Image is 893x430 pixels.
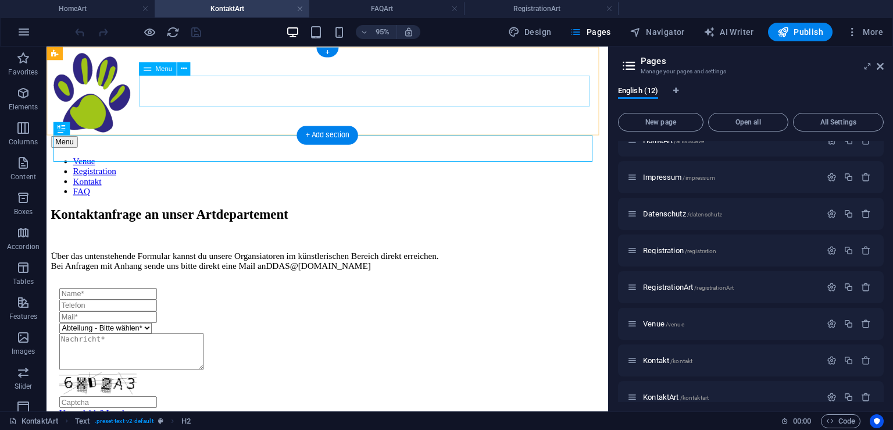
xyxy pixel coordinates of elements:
div: Design (Ctrl+Alt+Y) [503,23,556,41]
span: : [801,417,803,425]
span: Publish [777,26,823,38]
button: Code [821,414,860,428]
span: RegistrationArt [643,283,734,292]
div: Remove [861,319,871,329]
div: Remove [861,172,871,182]
button: AI Writer [699,23,759,41]
span: /impressum [683,175,715,181]
i: This element is a customizable preset [158,418,163,424]
p: Boxes [14,207,33,216]
nav: breadcrumb [75,414,191,428]
div: Settings [827,136,837,145]
div: Settings [827,392,837,402]
span: Code [826,414,855,428]
span: More [846,26,883,38]
div: Duplicate [844,282,853,292]
span: Registration [643,246,716,255]
div: Remove [861,356,871,365]
p: Features [9,312,37,321]
button: Navigator [625,23,690,41]
div: Settings [827,172,837,182]
button: Open all [708,113,788,132]
p: Columns [9,137,38,147]
span: New page [623,119,698,126]
span: 00 00 [793,414,811,428]
span: Impressum [643,173,715,182]
span: /datenschutz [687,211,723,218]
p: Content [10,172,36,182]
button: reload [166,25,180,39]
span: Menu [155,65,172,72]
p: Elements [9,102,38,112]
span: /kontaktart [680,395,709,401]
button: New page [618,113,703,132]
div: Settings [827,246,837,255]
button: All Settings [793,113,884,132]
button: Design [503,23,556,41]
div: Duplicate [844,319,853,329]
i: Reload page [166,26,180,39]
div: Duplicate [844,209,853,219]
div: Duplicate [844,136,853,145]
div: Remove [861,392,871,402]
p: Favorites [8,67,38,77]
span: Design [508,26,552,38]
div: Datenschutz/datenschutz [640,210,821,218]
a: Click to cancel selection. Double-click to open Pages [9,414,58,428]
div: + [316,47,338,57]
div: Settings [827,319,837,329]
div: Remove [861,209,871,219]
span: /registrationArt [694,285,734,291]
p: Accordion [7,242,40,251]
div: Registration/registration [640,247,821,254]
button: Click here to leave preview mode and continue editing [142,25,156,39]
p: Slider [15,382,33,391]
div: Remove [861,282,871,292]
span: Kontakt [643,356,692,365]
span: Open all [713,119,783,126]
span: KontaktArt [643,393,709,401]
div: HomeArt/artistscave [640,137,821,144]
span: Click to open page [643,319,684,328]
div: Settings [827,282,837,292]
span: Pages [570,26,610,38]
div: Settings [827,209,837,219]
p: Tables [13,277,34,286]
h2: Pages [641,56,884,66]
button: Publish [768,23,833,41]
h3: Manage your pages and settings [641,66,860,77]
span: Navigator [630,26,685,38]
span: AI Writer [703,26,754,38]
div: Duplicate [844,392,853,402]
span: Click to select. Double-click to edit [181,414,191,428]
h4: RegistrationArt [464,2,619,15]
p: Images [12,347,35,356]
span: English (12) [618,84,658,100]
div: Duplicate [844,172,853,182]
div: Duplicate [844,246,853,255]
div: Remove [861,246,871,255]
div: KontaktArt/kontaktart [640,393,821,401]
button: 95% [356,25,397,39]
div: Kontakt/kontakt [640,357,821,364]
div: Duplicate [844,356,853,365]
span: . preset-text-v2-default [95,414,153,428]
button: Pages [565,23,615,41]
span: HomeArt [643,136,704,145]
div: RegistrationArt/registrationArt [640,283,821,291]
div: Settings [827,356,837,365]
div: Language Tabs [618,86,884,108]
h4: KontaktArt [155,2,309,15]
div: Impressum/impressum [640,173,821,181]
span: /artistscave [674,138,704,144]
span: Click to select. Double-click to edit [75,414,90,428]
div: + Add section [297,126,358,144]
div: Venue/venue [640,320,821,328]
span: /registration [685,248,717,254]
h6: Session time [781,414,812,428]
h4: FAQArt [309,2,464,15]
i: On resize automatically adjust zoom level to fit chosen device. [403,27,414,37]
h6: 95% [373,25,392,39]
span: /kontakt [670,358,692,364]
span: All Settings [798,119,878,126]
